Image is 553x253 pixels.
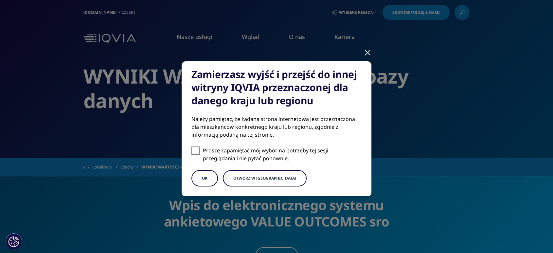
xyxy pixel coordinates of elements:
[202,175,207,181] font: OK
[191,170,218,186] button: OK
[6,233,22,250] button: Ustawienia plików cookie
[191,115,355,138] font: Należy pamiętać, że żądana strona internetowa jest przeznaczona dla mieszkańców konkretnego kraju...
[223,170,307,186] button: Otwórz w [GEOGRAPHIC_DATA]
[233,175,296,181] font: Otwórz w [GEOGRAPHIC_DATA]
[203,147,328,162] font: Proszę zapamiętać mój wybór na potrzeby tej sesji przeglądania i nie pytać ponownie.
[191,68,357,107] font: Zamierzasz wyjść i przejść do innej witryny IQVIA przeznaczonej dla danego kraju lub regionu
